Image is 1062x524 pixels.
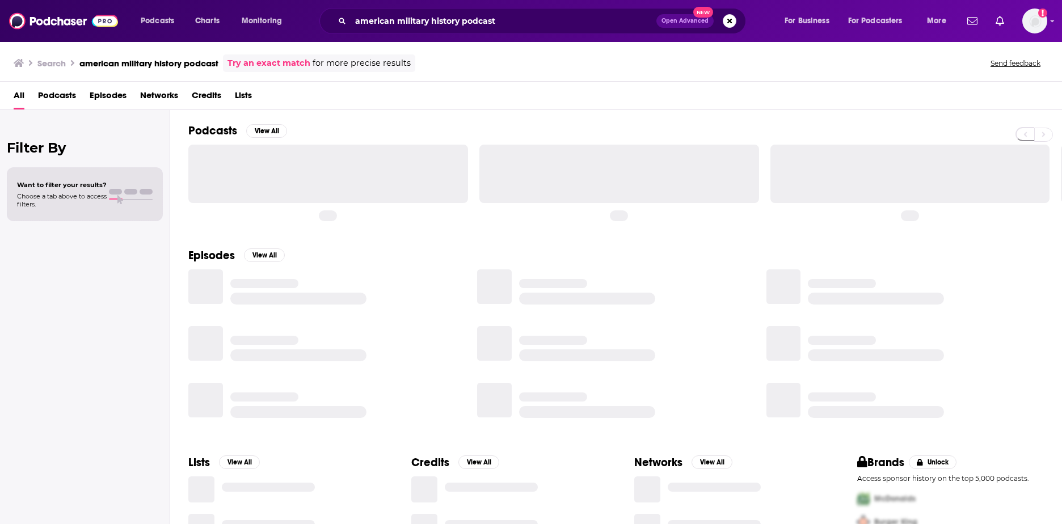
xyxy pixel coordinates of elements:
[1022,9,1047,33] button: Show profile menu
[244,248,285,262] button: View All
[634,455,732,470] a: NetworksView All
[857,474,1044,483] p: Access sponsor history on the top 5,000 podcasts.
[987,58,1044,68] button: Send feedback
[38,86,76,109] a: Podcasts
[963,11,982,31] a: Show notifications dropdown
[141,13,174,29] span: Podcasts
[188,124,237,138] h2: Podcasts
[330,8,757,34] div: Search podcasts, credits, & more...
[909,455,957,469] button: Unlock
[14,86,24,109] a: All
[634,455,682,470] h2: Networks
[458,455,499,469] button: View All
[188,248,235,263] h2: Episodes
[79,58,218,69] h3: american military history podcast
[9,10,118,32] img: Podchaser - Follow, Share and Rate Podcasts
[195,13,220,29] span: Charts
[874,494,916,504] span: McDonalds
[411,455,499,470] a: CreditsView All
[841,12,919,30] button: open menu
[411,455,449,470] h2: Credits
[991,11,1009,31] a: Show notifications dropdown
[188,455,210,470] h2: Lists
[188,12,226,30] a: Charts
[692,455,732,469] button: View All
[37,58,66,69] h3: Search
[848,13,903,29] span: For Podcasters
[246,124,287,138] button: View All
[90,86,127,109] a: Episodes
[140,86,178,109] a: Networks
[1022,9,1047,33] img: User Profile
[234,12,297,30] button: open menu
[192,86,221,109] a: Credits
[235,86,252,109] a: Lists
[919,12,960,30] button: open menu
[693,7,714,18] span: New
[1038,9,1047,18] svg: Add a profile image
[188,455,260,470] a: ListsView All
[1022,9,1047,33] span: Logged in as KSteele
[313,57,411,70] span: for more precise results
[17,192,107,208] span: Choose a tab above to access filters.
[219,455,260,469] button: View All
[656,14,714,28] button: Open AdvancedNew
[7,140,163,156] h2: Filter By
[133,12,189,30] button: open menu
[777,12,844,30] button: open menu
[853,487,874,510] img: First Pro Logo
[785,13,829,29] span: For Business
[857,455,904,470] h2: Brands
[17,181,107,189] span: Want to filter your results?
[188,124,287,138] a: PodcastsView All
[227,57,310,70] a: Try an exact match
[661,18,709,24] span: Open Advanced
[351,12,656,30] input: Search podcasts, credits, & more...
[242,13,282,29] span: Monitoring
[188,248,285,263] a: EpisodesView All
[927,13,946,29] span: More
